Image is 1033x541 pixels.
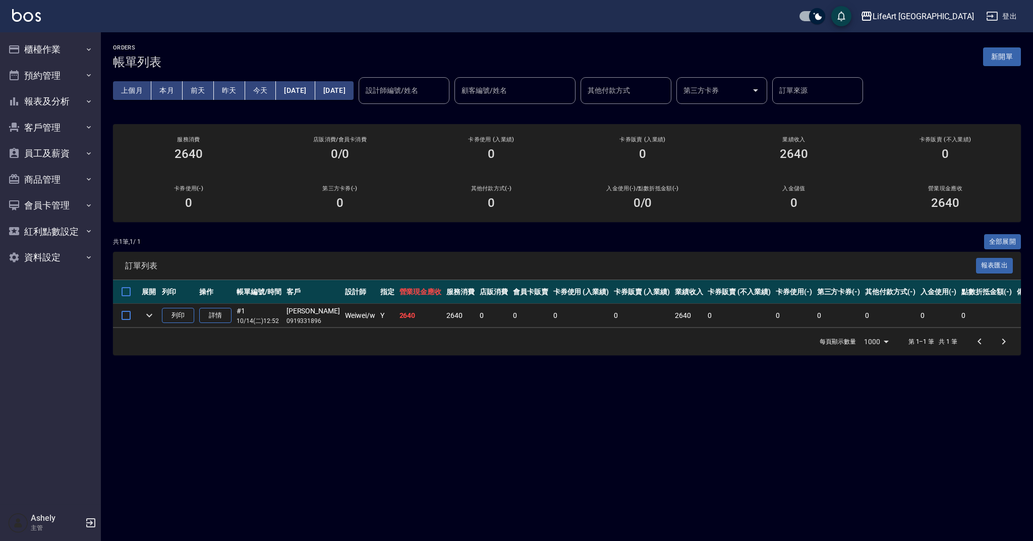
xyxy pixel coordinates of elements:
[4,88,97,115] button: 報表及分析
[139,280,159,304] th: 展開
[639,147,646,161] h3: 0
[378,280,397,304] th: 指定
[276,185,404,192] h2: 第三方卡券(-)
[510,304,551,328] td: 0
[12,9,41,22] img: Logo
[31,513,82,523] h5: Ashely
[4,36,97,63] button: 櫃檯作業
[197,280,234,304] th: 操作
[510,280,551,304] th: 會員卡販賣
[397,280,444,304] th: 營業現金應收
[790,196,797,210] h3: 0
[959,280,1014,304] th: 點數折抵金額(-)
[730,185,857,192] h2: 入金儲值
[113,237,141,246] p: 共 1 筆, 1 / 1
[276,81,315,100] button: [DATE]
[428,185,555,192] h2: 其他付款方式(-)
[730,136,857,143] h2: 業績收入
[831,6,851,26] button: save
[162,308,194,323] button: 列印
[125,185,252,192] h2: 卡券使用(-)
[820,337,856,346] p: 每頁顯示數量
[748,82,764,98] button: Open
[634,196,652,210] h3: 0 /0
[983,47,1021,66] button: 新開單
[8,513,28,533] img: Person
[175,147,203,161] h3: 2640
[159,280,197,304] th: 列印
[113,44,161,51] h2: ORDERS
[284,280,342,304] th: 客戶
[882,185,1009,192] h2: 營業現金應收
[488,196,495,210] h3: 0
[815,304,863,328] td: 0
[815,280,863,304] th: 第三方卡券(-)
[477,280,510,304] th: 店販消費
[185,196,192,210] h3: 0
[331,147,350,161] h3: 0/0
[444,280,477,304] th: 服務消費
[551,304,612,328] td: 0
[959,304,1014,328] td: 0
[4,167,97,193] button: 商品管理
[125,136,252,143] h3: 服務消費
[286,316,340,326] p: 0919331896
[4,219,97,245] button: 紅利點數設定
[151,81,183,100] button: 本月
[672,280,706,304] th: 業績收入
[428,136,555,143] h2: 卡券使用 (入業績)
[488,147,495,161] h3: 0
[976,258,1013,274] button: 報表匯出
[214,81,245,100] button: 昨天
[863,304,918,328] td: 0
[863,280,918,304] th: 其他付款方式(-)
[315,81,354,100] button: [DATE]
[234,280,284,304] th: 帳單編號/時間
[477,304,510,328] td: 0
[245,81,276,100] button: 今天
[983,51,1021,61] a: 新開單
[378,304,397,328] td: Y
[113,55,161,69] h3: 帳單列表
[780,147,808,161] h3: 2640
[551,280,612,304] th: 卡券使用 (入業績)
[183,81,214,100] button: 前天
[931,196,959,210] h3: 2640
[705,280,773,304] th: 卡券販賣 (不入業績)
[31,523,82,532] p: 主管
[4,63,97,89] button: 預約管理
[942,147,949,161] h3: 0
[918,280,959,304] th: 入金使用(-)
[908,337,957,346] p: 第 1–1 筆 共 1 筆
[672,304,706,328] td: 2640
[336,196,343,210] h3: 0
[4,244,97,270] button: 資料設定
[276,136,404,143] h2: 店販消費 /會員卡消費
[579,185,706,192] h2: 入金使用(-) /點數折抵金額(-)
[611,280,672,304] th: 卡券販賣 (入業績)
[342,304,378,328] td: Weiwei /w
[234,304,284,328] td: #1
[397,304,444,328] td: 2640
[4,140,97,167] button: 員工及薪資
[856,6,978,27] button: LifeArt [GEOGRAPHIC_DATA]
[918,304,959,328] td: 0
[4,115,97,141] button: 客戶管理
[873,10,974,23] div: LifeArt [GEOGRAPHIC_DATA]
[199,308,232,323] a: 詳情
[286,306,340,316] div: [PERSON_NAME]
[976,260,1013,270] a: 報表匯出
[773,304,815,328] td: 0
[4,192,97,219] button: 會員卡管理
[882,136,1009,143] h2: 卡券販賣 (不入業績)
[237,316,281,326] p: 10/14 (二) 12:52
[984,234,1021,250] button: 全部展開
[860,328,892,355] div: 1000
[125,261,976,271] span: 訂單列表
[982,7,1021,26] button: 登出
[342,280,378,304] th: 設計師
[705,304,773,328] td: 0
[142,308,157,323] button: expand row
[444,304,477,328] td: 2640
[113,81,151,100] button: 上個月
